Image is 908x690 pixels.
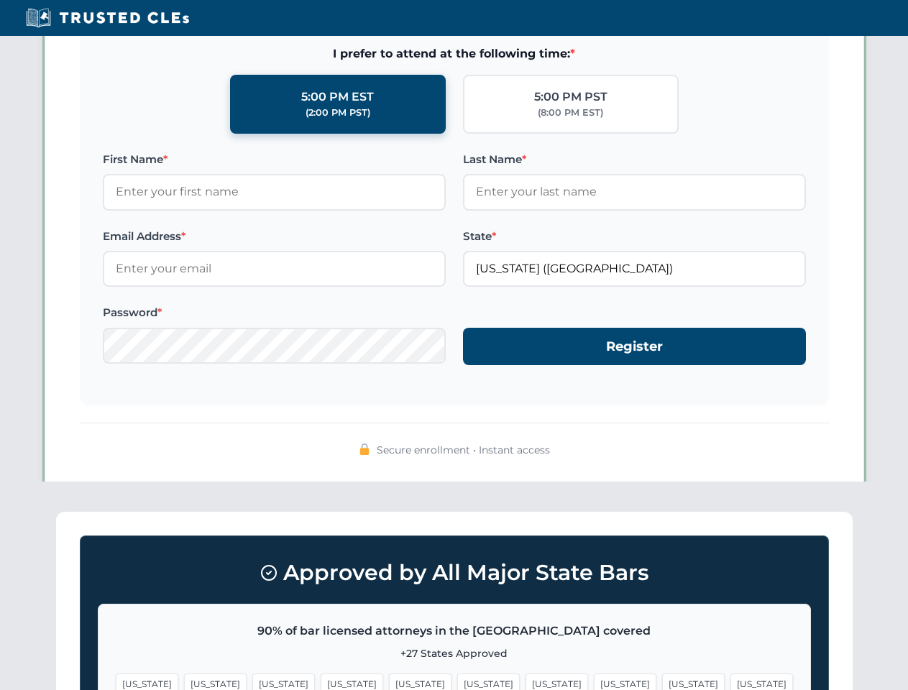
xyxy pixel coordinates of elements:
[463,251,806,287] input: Ohio (OH)
[116,645,793,661] p: +27 States Approved
[103,174,446,210] input: Enter your first name
[463,174,806,210] input: Enter your last name
[538,106,603,120] div: (8:00 PM EST)
[463,151,806,168] label: Last Name
[377,442,550,458] span: Secure enrollment • Instant access
[306,106,370,120] div: (2:00 PM PST)
[463,328,806,366] button: Register
[534,88,607,106] div: 5:00 PM PST
[103,228,446,245] label: Email Address
[22,7,193,29] img: Trusted CLEs
[116,622,793,640] p: 90% of bar licensed attorneys in the [GEOGRAPHIC_DATA] covered
[301,88,374,106] div: 5:00 PM EST
[103,45,806,63] span: I prefer to attend at the following time:
[98,553,811,592] h3: Approved by All Major State Bars
[359,443,370,455] img: 🔒
[103,151,446,168] label: First Name
[103,304,446,321] label: Password
[463,228,806,245] label: State
[103,251,446,287] input: Enter your email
